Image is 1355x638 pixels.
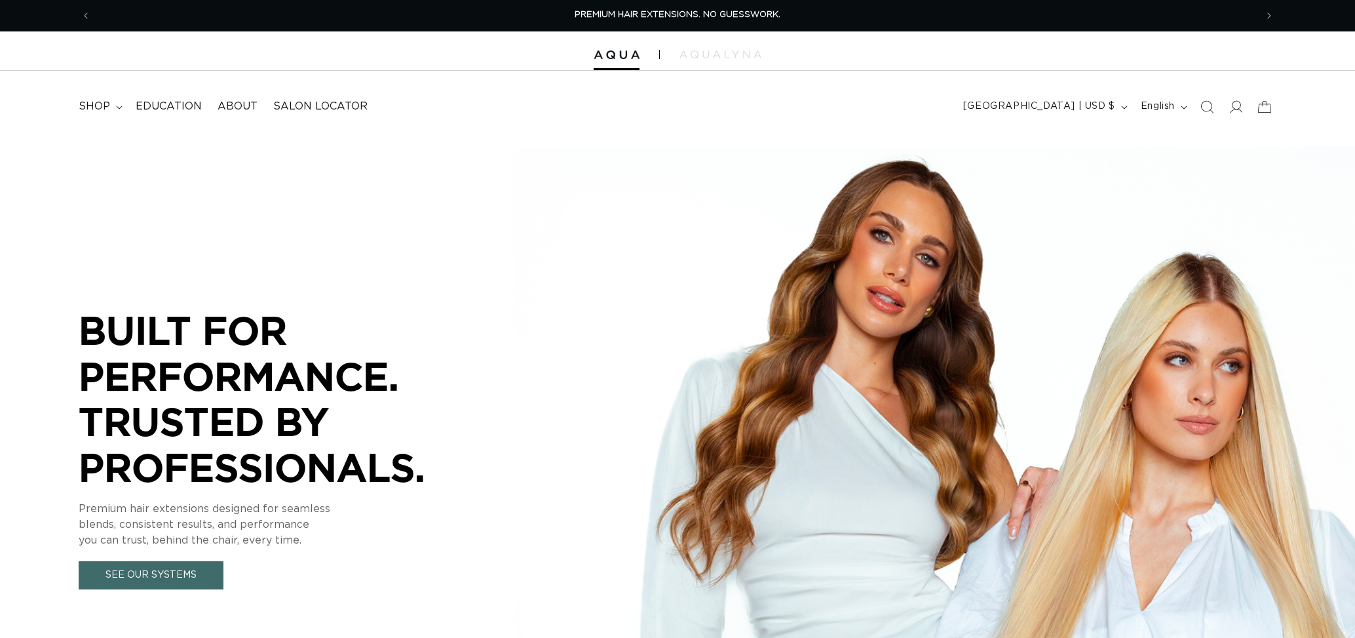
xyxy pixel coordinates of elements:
[1193,92,1221,121] summary: Search
[1255,3,1284,28] button: Next announcement
[136,100,202,113] span: Education
[265,92,375,121] a: Salon Locator
[955,94,1133,119] button: [GEOGRAPHIC_DATA] | USD $
[71,92,128,121] summary: shop
[79,100,110,113] span: shop
[79,308,472,490] p: BUILT FOR PERFORMANCE. TRUSTED BY PROFESSIONALS.
[79,561,223,589] a: See Our Systems
[210,92,265,121] a: About
[594,50,639,60] img: Aqua Hair Extensions
[963,100,1115,113] span: [GEOGRAPHIC_DATA] | USD $
[575,10,780,19] span: PREMIUM HAIR EXTENSIONS. NO GUESSWORK.
[218,100,258,113] span: About
[1141,100,1175,113] span: English
[128,92,210,121] a: Education
[71,3,100,28] button: Previous announcement
[1133,94,1193,119] button: English
[679,50,761,58] img: aqualyna.com
[273,100,368,113] span: Salon Locator
[79,501,472,548] p: Premium hair extensions designed for seamless blends, consistent results, and performance you can...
